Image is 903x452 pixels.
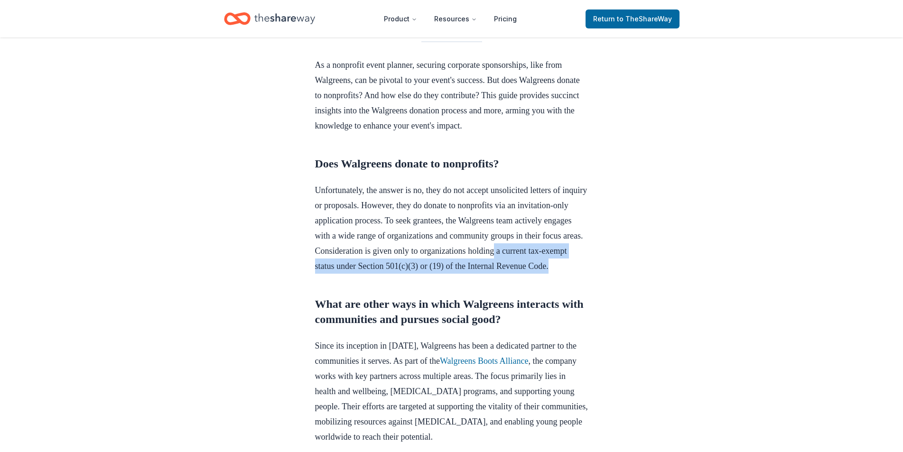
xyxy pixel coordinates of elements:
[376,9,425,28] button: Product
[440,356,529,366] a: Walgreens Boots Alliance
[376,8,524,30] nav: Main
[315,183,588,274] p: Unfortunately, the answer is no, they do not accept unsolicited letters of inquiry or proposals. ...
[224,8,315,30] a: Home
[315,156,588,171] h2: Does Walgreens donate to nonprofits?
[427,9,484,28] button: Resources
[315,296,588,327] h2: What are other ways in which Walgreens interacts with communities and pursues social good?
[315,57,588,133] p: As a nonprofit event planner, securing corporate sponsorships, like from Walgreens, can be pivota...
[315,338,588,444] p: Since its inception in [DATE], Walgreens has been a dedicated partner to the communities it serve...
[586,9,680,28] a: Returnto TheShareWay
[486,9,524,28] a: Pricing
[617,15,672,23] span: to TheShareWay
[593,13,672,25] span: Return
